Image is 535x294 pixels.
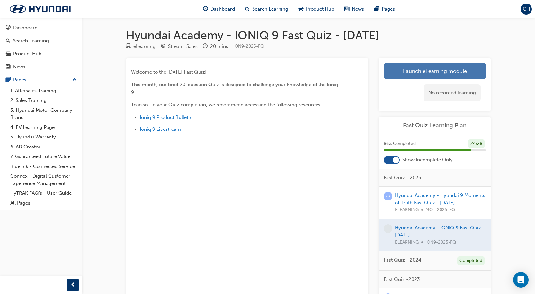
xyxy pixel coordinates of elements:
a: HyTRAK FAQ's - User Guide [8,188,79,198]
a: Ioniq 9 Product Bulletin [140,114,192,120]
span: Fast Quiz -2023 [384,276,420,283]
span: News [352,5,364,13]
a: 2. Sales Training [8,95,79,105]
button: DashboardSearch LearningProduct HubNews [3,21,79,74]
a: News [3,61,79,73]
div: Search Learning [13,37,49,45]
span: guage-icon [6,25,11,31]
div: Type [126,42,156,50]
a: Search Learning [3,35,79,47]
div: News [13,63,25,71]
span: Fast Quiz - 2025 [384,174,421,182]
a: 6. AD Creator [8,142,79,152]
span: Learning resource code [233,43,264,49]
a: Ioniq 9 Livestream [140,126,181,132]
a: Launch eLearning module [384,63,486,79]
span: MOT-2025-FQ [425,206,455,214]
span: learningRecordVerb_NONE-icon [384,224,392,233]
span: 86 % Completed [384,140,416,147]
span: clock-icon [203,44,208,49]
span: car-icon [6,51,11,57]
a: Bluelink - Connected Service [8,162,79,172]
span: Welcome to the [DATE] Fast Quiz! [131,69,207,75]
div: Completed [457,256,485,265]
a: All Pages [8,198,79,208]
a: car-iconProduct Hub [293,3,339,16]
div: Stream: Sales [168,43,198,50]
a: Fast Quiz Learning Plan [384,122,486,129]
span: up-icon [72,76,77,84]
span: learningRecordVerb_ATTEMPT-icon [384,192,392,200]
button: CH [521,4,532,15]
div: Open Intercom Messenger [513,272,529,288]
div: eLearning [133,43,156,50]
div: Pages [13,76,26,84]
a: Product Hub [3,48,79,60]
div: No recorded learning [424,84,481,101]
span: search-icon [245,5,250,13]
a: pages-iconPages [369,3,400,16]
a: guage-iconDashboard [198,3,240,16]
button: Pages [3,74,79,86]
span: Search Learning [252,5,288,13]
span: This month, our brief 20-question Quiz is designed to challenge your knowledge of the Ioniq 9. [131,82,339,95]
a: Dashboard [3,22,79,34]
div: Product Hub [13,50,41,58]
span: pages-icon [374,5,379,13]
span: news-icon [344,5,349,13]
span: Show Incomplete Only [402,156,453,164]
span: Dashboard [210,5,235,13]
span: Fast Quiz - 2024 [384,256,421,264]
a: Hyundai Academy - Hyundai 9 Moments of Truth Fast Quiz - [DATE] [395,192,485,206]
a: 1. Aftersales Training [8,86,79,96]
h1: Hyundai Academy - IONIQ 9 Fast Quiz - [DATE] [126,28,491,42]
a: 4. EV Learning Page [8,122,79,132]
a: Connex - Digital Customer Experience Management [8,171,79,188]
span: guage-icon [203,5,208,13]
div: Dashboard [13,24,38,31]
span: CH [523,5,530,13]
span: To assist in your Quiz completion, we recommend accessing the following resources: [131,102,322,108]
span: learningResourceType_ELEARNING-icon [126,44,131,49]
span: ELEARNING [395,206,419,214]
a: search-iconSearch Learning [240,3,293,16]
img: Trak [3,2,77,16]
div: Stream [161,42,198,50]
a: 3. Hyundai Motor Company Brand [8,105,79,122]
span: prev-icon [71,281,76,289]
div: 24 / 28 [468,139,485,148]
span: news-icon [6,64,11,70]
span: pages-icon [6,77,11,83]
span: Product Hub [306,5,334,13]
div: 20 mins [210,43,228,50]
a: 5. Hyundai Warranty [8,132,79,142]
span: Pages [382,5,395,13]
span: car-icon [299,5,303,13]
a: news-iconNews [339,3,369,16]
div: Duration [203,42,228,50]
span: search-icon [6,38,10,44]
a: 7. Guaranteed Future Value [8,152,79,162]
span: target-icon [161,44,165,49]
